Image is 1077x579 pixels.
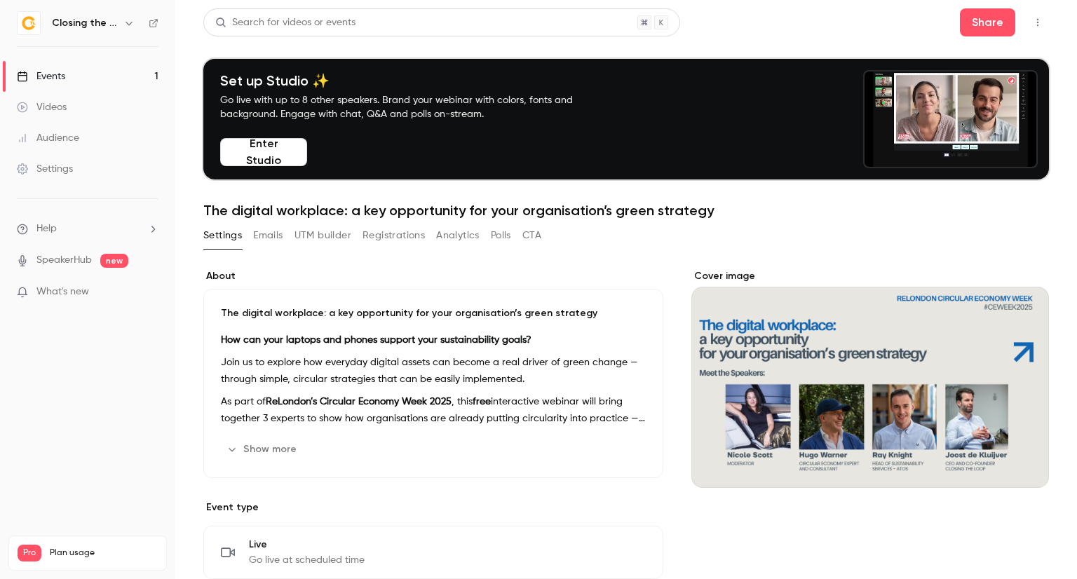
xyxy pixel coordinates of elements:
[142,286,158,299] iframe: Noticeable Trigger
[491,224,511,247] button: Polls
[220,72,606,89] h4: Set up Studio ✨
[266,397,452,407] strong: ReLondon’s Circular Economy Week 2025
[221,393,646,427] p: As part of , this interactive webinar will bring together 3 experts to show how organisations are...
[363,224,425,247] button: Registrations
[221,335,531,345] strong: How can your laptops and phones support your sustainability goals?
[294,224,351,247] button: UTM builder
[36,222,57,236] span: Help
[203,500,663,515] p: Event type
[220,93,606,121] p: Go live with up to 8 other speakers. Brand your webinar with colors, fonts and background. Engage...
[691,269,1049,488] section: Cover image
[36,253,92,268] a: SpeakerHub
[50,547,158,559] span: Plan usage
[17,100,67,114] div: Videos
[960,8,1015,36] button: Share
[473,397,491,407] strong: free
[203,202,1049,219] h1: The digital workplace: a key opportunity for your organisation’s green strategy
[203,224,242,247] button: Settings
[52,16,118,30] h6: Closing the Loop
[436,224,480,247] button: Analytics
[249,538,365,552] span: Live
[691,269,1049,283] label: Cover image
[36,285,89,299] span: What's new
[215,15,355,30] div: Search for videos or events
[18,545,41,561] span: Pro
[17,162,73,176] div: Settings
[221,354,646,388] p: Join us to explore how everyday digital assets can become a real driver of green change — through...
[522,224,541,247] button: CTA
[17,222,158,236] li: help-dropdown-opener
[18,12,40,34] img: Closing the Loop
[221,438,305,461] button: Show more
[220,138,307,166] button: Enter Studio
[253,224,283,247] button: Emails
[249,553,365,567] span: Go live at scheduled time
[17,131,79,145] div: Audience
[221,306,646,320] p: The digital workplace: a key opportunity for your organisation’s green strategy
[17,69,65,83] div: Events
[100,254,128,268] span: new
[203,269,663,283] label: About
